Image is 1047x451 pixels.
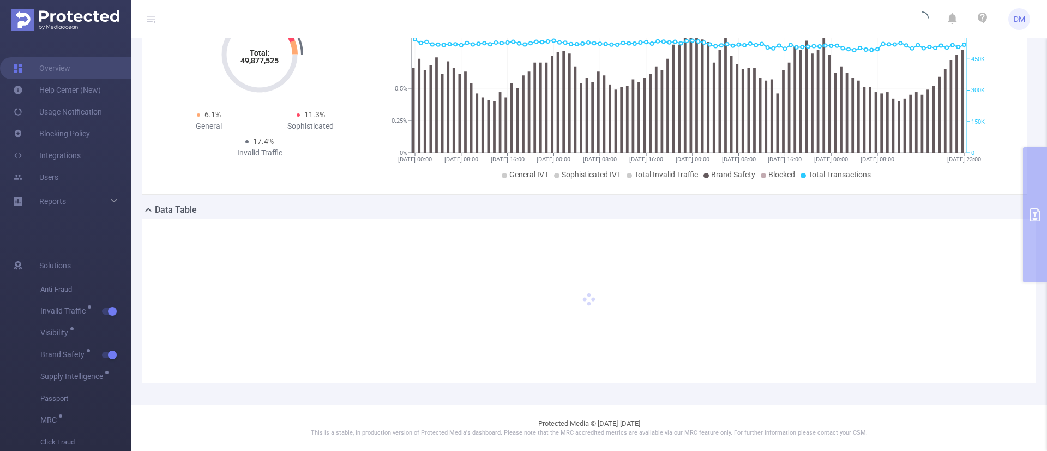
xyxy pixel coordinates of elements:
tspan: [DATE] 16:00 [629,156,663,163]
span: Visibility [40,329,72,336]
span: Supply Intelligence [40,372,107,380]
tspan: [DATE] 16:00 [768,156,802,163]
tspan: 0.25% [392,117,407,124]
span: Blocked [768,170,795,179]
tspan: [DATE] 23:00 [947,156,981,163]
span: Anti-Fraud [40,279,131,300]
span: Brand Safety [711,170,755,179]
tspan: [DATE] 00:00 [814,156,848,163]
h2: Data Table [155,203,197,217]
i: icon: loading [916,11,929,27]
span: Passport [40,388,131,410]
a: Reports [39,190,66,212]
a: Users [13,166,58,188]
tspan: 150K [971,118,985,125]
tspan: [DATE] 00:00 [537,156,570,163]
span: Solutions [39,255,71,276]
a: Integrations [13,145,81,166]
tspan: [DATE] 08:00 [444,156,478,163]
a: Help Center (New) [13,79,101,101]
span: Total Transactions [808,170,871,179]
div: Sophisticated [260,121,362,132]
tspan: 0% [400,149,407,157]
img: Protected Media [11,9,119,31]
span: 11.3% [304,110,325,119]
p: This is a stable, in production version of Protected Media's dashboard. Please note that the MRC ... [158,429,1020,438]
span: DM [1014,8,1025,30]
span: 17.4% [253,137,274,146]
tspan: 0.5% [395,85,407,92]
span: Total Invalid Traffic [634,170,698,179]
div: General [158,121,260,132]
a: Overview [13,57,70,79]
tspan: 300K [971,87,985,94]
span: MRC [40,416,61,424]
tspan: [DATE] 16:00 [490,156,524,163]
a: Usage Notification [13,101,102,123]
span: Sophisticated IVT [562,170,621,179]
span: 6.1% [204,110,221,119]
a: Blocking Policy [13,123,90,145]
footer: Protected Media © [DATE]-[DATE] [131,405,1047,451]
tspan: Total: [250,49,270,57]
span: General IVT [509,170,549,179]
tspan: 0 [971,149,974,157]
div: Invalid Traffic [209,147,311,159]
tspan: [DATE] 00:00 [398,156,432,163]
tspan: [DATE] 08:00 [721,156,755,163]
span: Invalid Traffic [40,307,89,315]
tspan: [DATE] 08:00 [583,156,617,163]
span: Brand Safety [40,351,88,358]
tspan: 49,877,525 [240,56,279,65]
tspan: 450K [971,56,985,63]
tspan: [DATE] 00:00 [675,156,709,163]
tspan: [DATE] 08:00 [861,156,894,163]
span: Reports [39,197,66,206]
